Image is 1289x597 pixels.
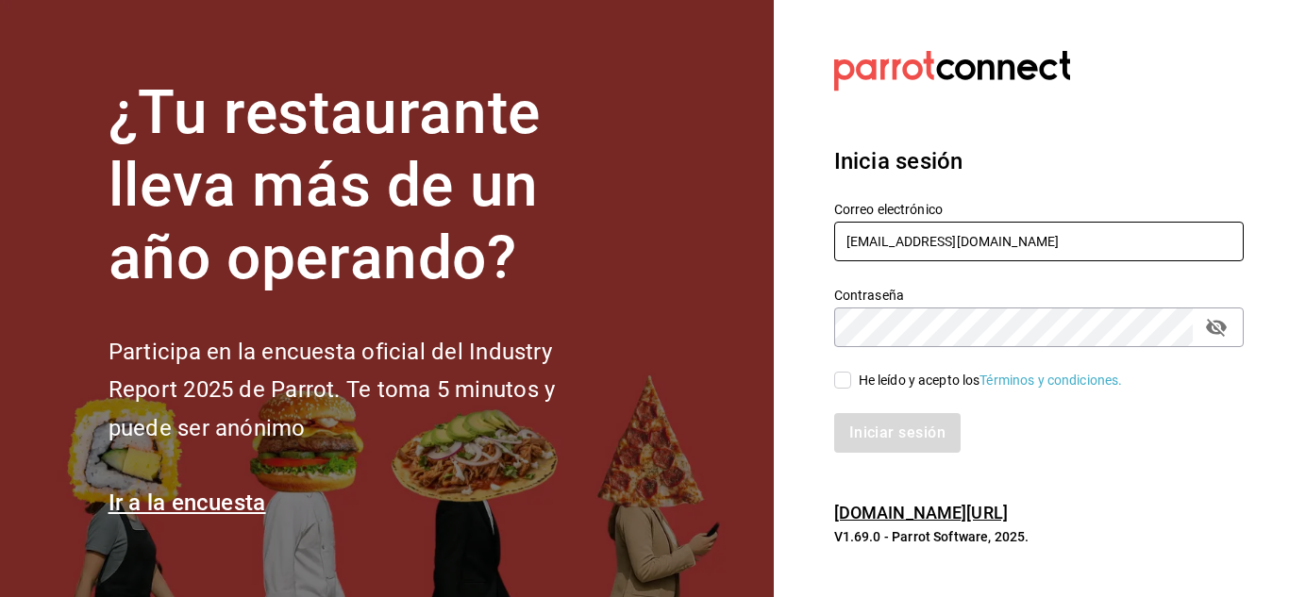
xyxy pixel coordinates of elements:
a: Términos y condiciones. [979,373,1122,388]
button: passwordField [1200,311,1232,343]
a: [DOMAIN_NAME][URL] [834,503,1008,522]
p: V1.69.0 - Parrot Software, 2025. [834,527,1244,546]
label: Correo electrónico [834,203,1244,216]
input: Ingresa tu correo electrónico [834,222,1244,261]
div: He leído y acepto los [859,371,1123,390]
h1: ¿Tu restaurante lleva más de un año operando? [109,77,618,294]
h2: Participa en la encuesta oficial del Industry Report 2025 de Parrot. Te toma 5 minutos y puede se... [109,333,618,448]
h3: Inicia sesión [834,144,1244,178]
label: Contraseña [834,289,1244,302]
a: Ir a la encuesta [109,489,266,516]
